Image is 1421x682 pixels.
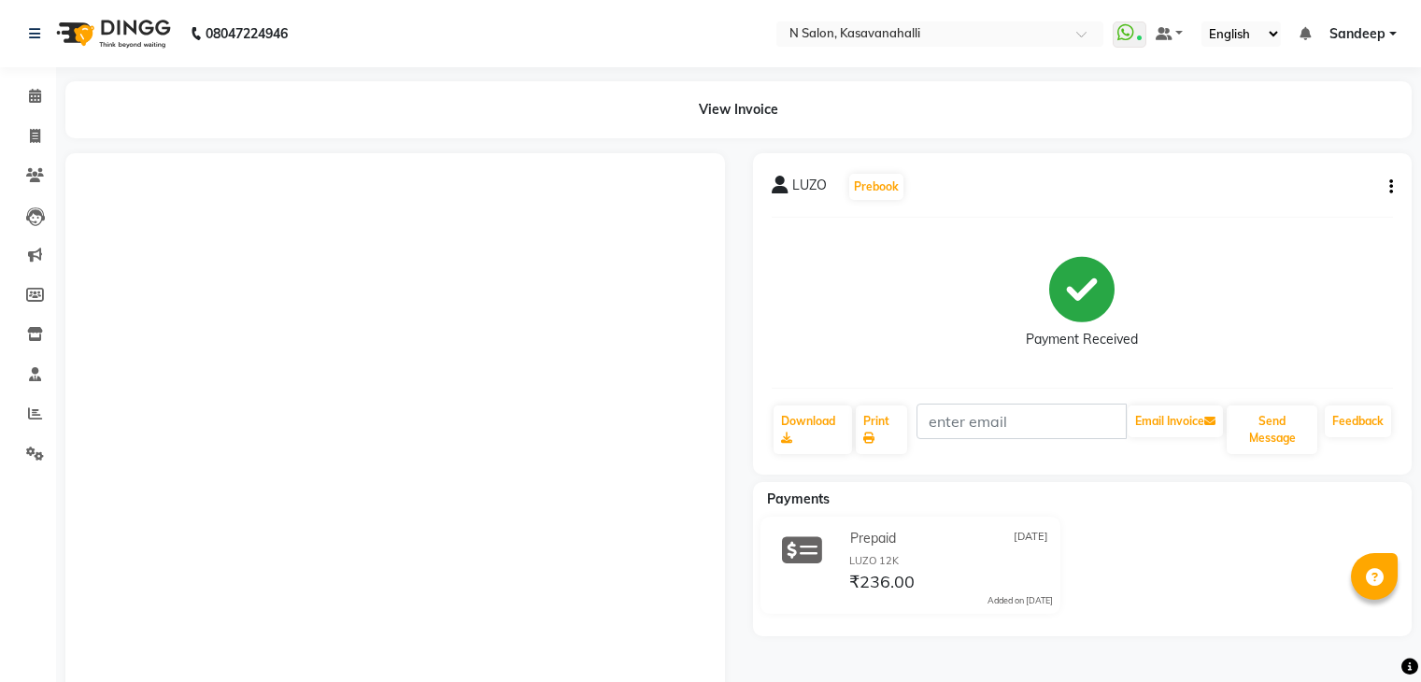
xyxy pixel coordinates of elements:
[1325,405,1391,437] a: Feedback
[65,81,1412,138] div: View Invoice
[774,405,853,454] a: Download
[767,490,830,507] span: Payments
[1128,405,1223,437] button: Email Invoice
[856,405,907,454] a: Print
[849,571,915,597] span: ₹236.00
[849,174,903,200] button: Prebook
[48,7,176,60] img: logo
[850,529,896,548] span: Prepaid
[1343,607,1402,663] iframe: chat widget
[1014,529,1048,548] span: [DATE]
[792,176,827,202] span: LUZO
[988,594,1053,607] div: Added on [DATE]
[1329,24,1385,44] span: Sandeep
[1026,330,1138,349] div: Payment Received
[206,7,288,60] b: 08047224946
[849,553,1053,569] div: LUZO 12K
[1227,405,1317,454] button: Send Message
[917,404,1127,439] input: enter email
